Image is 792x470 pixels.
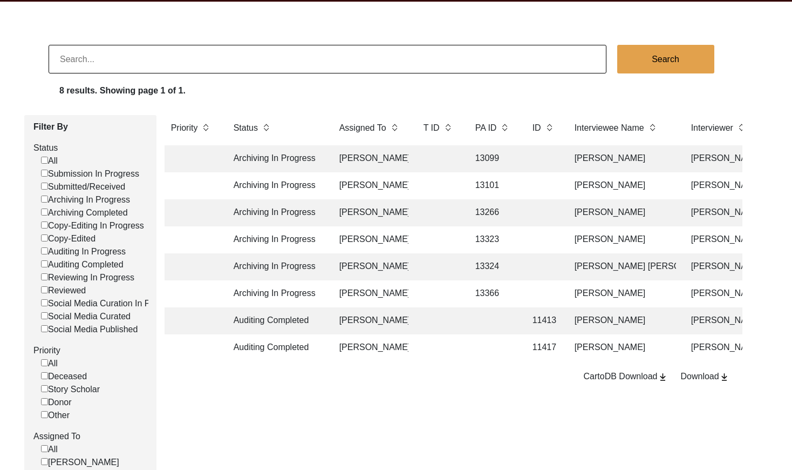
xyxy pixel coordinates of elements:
td: [PERSON_NAME] [333,172,408,199]
label: Priority [171,122,198,135]
td: [PERSON_NAME] [333,145,408,172]
label: Reviewed [41,284,86,297]
td: Auditing Completed [227,307,324,334]
label: Reviewing In Progress [41,271,134,284]
input: Story Scholar [41,385,48,392]
label: Copy-Editing In Progress [41,219,144,232]
label: Submitted/Received [41,180,125,193]
td: [PERSON_NAME] [333,334,408,361]
input: Copy-Edited [41,234,48,241]
input: Reviewed [41,286,48,293]
div: Download [681,370,729,383]
td: [PERSON_NAME] [333,226,408,253]
label: Deceased [41,370,87,383]
td: 13323 [469,226,517,253]
img: sort-button.png [501,122,508,133]
label: All [41,443,58,456]
td: [PERSON_NAME] [333,307,408,334]
img: download-button.png [719,372,729,382]
label: Donor [41,396,72,409]
input: All [41,359,48,366]
label: Status [33,142,148,155]
label: All [41,357,58,370]
input: [PERSON_NAME] [41,458,48,465]
label: Assigned To [339,122,386,135]
div: CartoDB Download [584,370,668,383]
input: Deceased [41,372,48,379]
td: [PERSON_NAME] [333,199,408,226]
input: Copy-Editing In Progress [41,221,48,229]
label: Filter By [33,120,148,133]
input: Donor [41,398,48,405]
input: Reviewing In Progress [41,273,48,280]
label: Priority [33,344,148,357]
td: [PERSON_NAME] [568,145,676,172]
input: Auditing Completed [41,260,48,267]
td: 11413 [526,307,559,334]
input: Other [41,411,48,418]
td: [PERSON_NAME] [568,172,676,199]
input: Archiving Completed [41,209,48,216]
button: Search [617,45,714,73]
input: All [41,157,48,164]
label: ID [532,122,541,135]
img: sort-button.png [444,122,452,133]
img: sort-button.png [648,122,656,133]
label: Social Media Curation In Progress [41,297,179,310]
td: Archiving In Progress [227,199,324,226]
img: sort-button.png [262,122,270,133]
input: Search... [49,45,606,73]
td: 13324 [469,253,517,280]
td: 13366 [469,280,517,307]
td: [PERSON_NAME] [568,199,676,226]
td: 11417 [526,334,559,361]
label: Auditing In Progress [41,245,126,258]
label: Archiving Completed [41,206,128,219]
label: Copy-Edited [41,232,95,245]
label: Social Media Curated [41,310,131,323]
img: download-button.png [658,372,668,382]
input: Social Media Published [41,325,48,332]
td: [PERSON_NAME] [568,226,676,253]
label: Status [234,122,258,135]
label: [PERSON_NAME] [41,456,119,469]
label: All [41,155,58,167]
label: Submission In Progress [41,167,139,180]
input: Social Media Curation In Progress [41,299,48,306]
td: [PERSON_NAME] [568,307,676,334]
td: Archiving In Progress [227,226,324,253]
input: Archiving In Progress [41,196,48,203]
td: 13099 [469,145,517,172]
td: Archiving In Progress [227,145,324,172]
td: 13266 [469,199,517,226]
td: Archiving In Progress [227,253,324,280]
label: Auditing Completed [41,258,124,271]
label: Story Scholar [41,383,100,396]
img: sort-button.png [202,122,209,133]
label: Social Media Published [41,323,138,336]
label: Other [41,409,70,422]
label: Interviewer [691,122,733,135]
td: Archiving In Progress [227,280,324,307]
label: 8 results. Showing page 1 of 1. [59,84,186,97]
td: 13101 [469,172,517,199]
td: [PERSON_NAME] [333,253,408,280]
img: sort-button.png [391,122,398,133]
img: sort-button.png [738,122,745,133]
td: Auditing Completed [227,334,324,361]
label: PA ID [475,122,497,135]
input: Submission In Progress [41,170,48,177]
label: Archiving In Progress [41,193,130,206]
label: Interviewee Name [575,122,644,135]
input: All [41,445,48,452]
input: Social Media Curated [41,312,48,319]
input: Auditing In Progress [41,247,48,254]
td: [PERSON_NAME] [568,334,676,361]
td: [PERSON_NAME] [568,280,676,307]
input: Submitted/Received [41,183,48,190]
label: Assigned To [33,430,148,443]
td: [PERSON_NAME] [333,280,408,307]
td: Archiving In Progress [227,172,324,199]
td: [PERSON_NAME] [PERSON_NAME] [568,253,676,280]
img: sort-button.png [545,122,553,133]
